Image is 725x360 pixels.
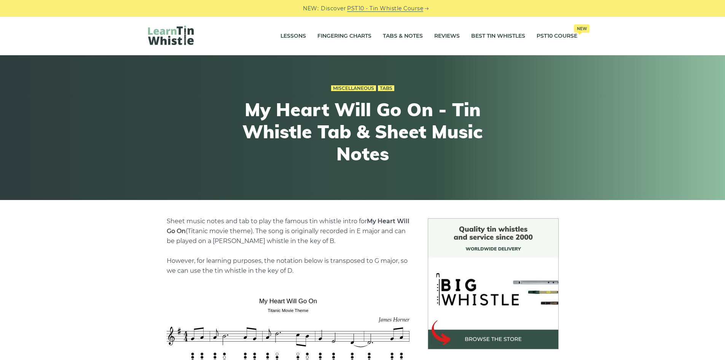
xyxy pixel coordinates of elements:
[537,27,577,46] a: PST10 CourseNew
[378,85,394,91] a: Tabs
[383,27,423,46] a: Tabs & Notes
[317,27,371,46] a: Fingering Charts
[471,27,525,46] a: Best Tin Whistles
[167,216,410,276] p: Sheet music notes and tab to play the famous tin whistle intro for (Titanic movie theme). The son...
[223,99,503,165] h1: My Heart Will Go On - Tin Whistle Tab & Sheet Music Notes
[148,26,194,45] img: LearnTinWhistle.com
[331,85,376,91] a: Miscellaneous
[428,218,559,349] img: BigWhistle Tin Whistle Store
[280,27,306,46] a: Lessons
[434,27,460,46] a: Reviews
[574,24,590,33] span: New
